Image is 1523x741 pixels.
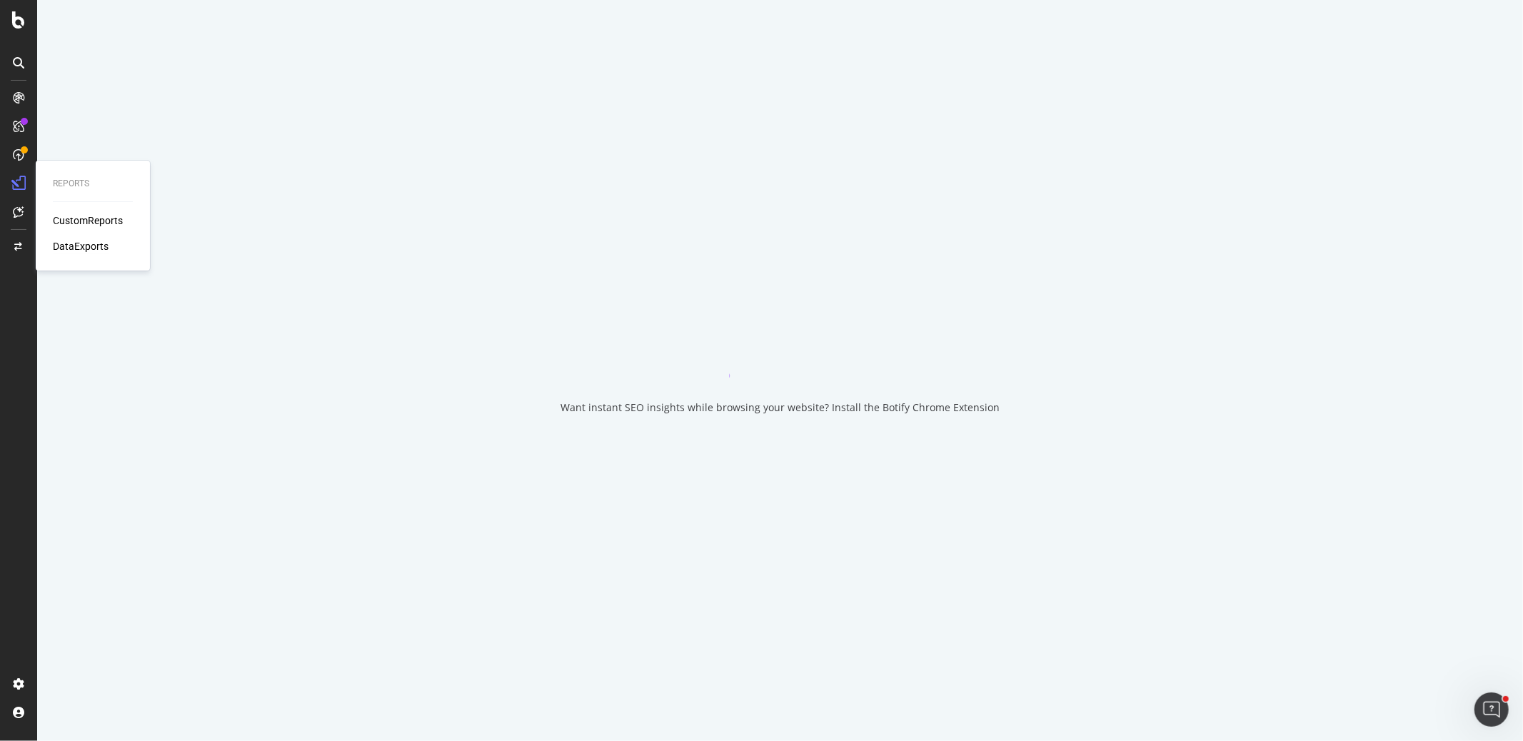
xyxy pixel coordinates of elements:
[1474,692,1509,727] iframe: Intercom live chat
[729,326,832,378] div: animation
[53,213,123,228] a: CustomReports
[561,400,1000,415] div: Want instant SEO insights while browsing your website? Install the Botify Chrome Extension
[53,239,109,253] a: DataExports
[53,178,133,190] div: Reports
